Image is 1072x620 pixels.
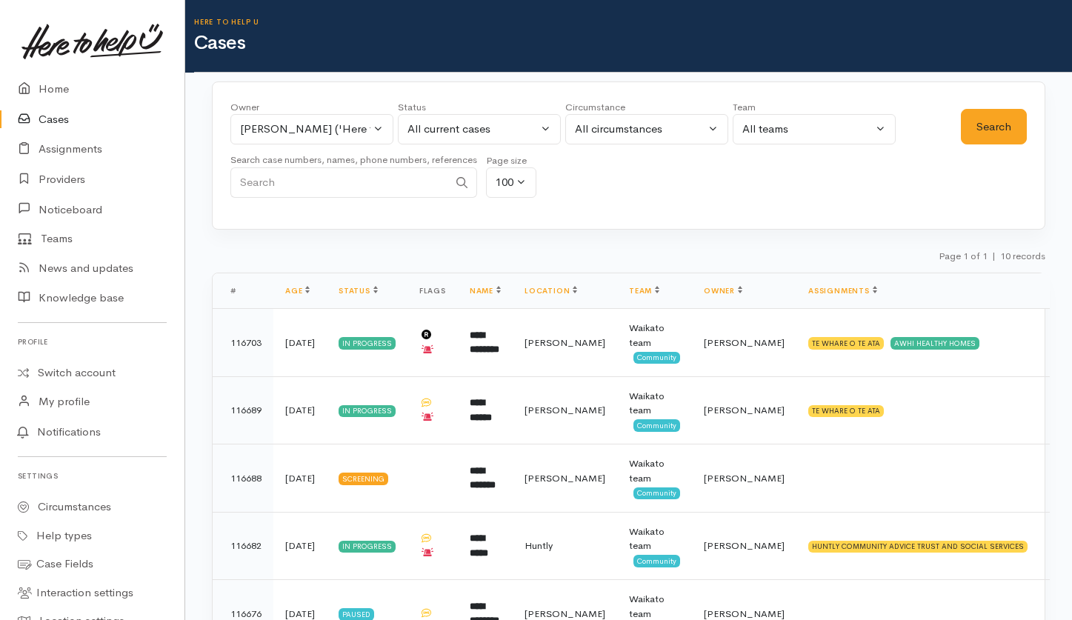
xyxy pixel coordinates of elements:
button: All teams [733,114,896,144]
div: [PERSON_NAME] ('Here to help u') [240,121,370,138]
span: Community [633,555,680,567]
span: Community [633,419,680,431]
small: Page 1 of 1 10 records [939,250,1045,262]
div: In progress [339,337,396,349]
button: 100 [486,167,536,198]
div: Page size [486,153,536,168]
span: [PERSON_NAME] [525,607,605,620]
a: Location [525,286,577,296]
div: Team [733,100,896,115]
span: [PERSON_NAME] [525,472,605,484]
th: # [213,273,273,309]
span: [PERSON_NAME] [704,607,785,620]
div: All teams [742,121,873,138]
div: All circumstances [575,121,705,138]
td: 116688 [213,444,273,513]
div: Waikato team [629,456,680,485]
h6: Settings [18,466,167,486]
span: [PERSON_NAME] [704,336,785,349]
span: Community [633,487,680,499]
div: 100 [496,174,513,191]
div: Owner [230,100,393,115]
a: Name [470,286,501,296]
div: Waikato team [629,524,680,553]
td: 116703 [213,309,273,377]
td: [DATE] [273,376,327,444]
td: 116689 [213,376,273,444]
small: Search case numbers, names, phone numbers, references [230,153,477,166]
a: Owner [704,286,742,296]
div: Status [398,100,561,115]
td: 116682 [213,512,273,580]
button: Search [961,109,1027,145]
div: Waikato team [629,321,680,350]
th: Flags [407,273,458,309]
a: Status [339,286,378,296]
div: Screening [339,473,388,484]
span: [PERSON_NAME] [704,472,785,484]
span: [PERSON_NAME] [525,336,605,349]
div: Circumstance [565,100,728,115]
span: [PERSON_NAME] [525,404,605,416]
span: Community [633,352,680,364]
input: Search [230,167,448,198]
button: Helena Kaufononga ('Here to help u') [230,114,393,144]
h6: Profile [18,332,167,352]
span: [PERSON_NAME] [704,539,785,552]
span: [PERSON_NAME] [704,404,785,416]
h6: Here to help u [194,18,1072,26]
a: Assignments [808,286,877,296]
button: All circumstances [565,114,728,144]
div: Paused [339,608,374,620]
div: Waikato team [629,389,680,418]
div: In progress [339,405,396,417]
button: All current cases [398,114,561,144]
td: [DATE] [273,512,327,580]
div: AWHI HEALTHY HOMES [890,337,979,349]
a: Team [629,286,659,296]
div: TE WHARE O TE ATA [808,405,884,417]
div: In progress [339,541,396,553]
h1: Cases [194,33,1072,54]
span: | [992,250,996,262]
td: [DATE] [273,444,327,513]
span: Huntly [525,539,553,552]
td: [DATE] [273,309,327,377]
div: All current cases [407,121,538,138]
a: Age [285,286,310,296]
div: HUNTLY COMMUNITY ADVICE TRUST AND SOCIAL SERVICES [808,541,1028,553]
div: TE WHARE O TE ATA [808,337,884,349]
